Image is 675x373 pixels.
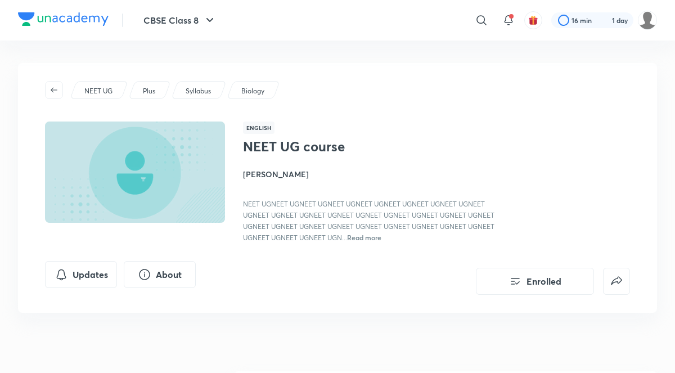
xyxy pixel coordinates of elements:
a: Company Logo [18,12,109,29]
button: Enrolled [476,268,594,295]
img: Thumbnail [43,120,227,224]
a: Biology [240,86,267,96]
button: false [603,268,630,295]
span: Read more [347,233,381,242]
button: About [124,261,196,288]
p: NEET UG [84,86,112,96]
a: NEET UG [83,86,115,96]
span: NEET UGNEET UGNEET UGNEET UGNEET UGNEET UGNEET UGNEET UGNEET UGNEET UGNEET UGNEET UGNEET UGNEET U... [243,200,494,242]
h1: NEET UG course [243,138,427,155]
span: English [243,122,274,134]
p: Plus [143,86,155,96]
img: streak [598,15,610,26]
img: Company Logo [18,12,109,26]
button: avatar [524,11,542,29]
h4: [PERSON_NAME] [243,168,495,180]
button: CBSE Class 8 [137,9,223,32]
img: avatar [528,15,538,25]
a: Plus [141,86,157,96]
p: Syllabus [186,86,211,96]
a: Syllabus [184,86,213,96]
p: Biology [241,86,264,96]
button: Updates [45,261,117,288]
img: S M AKSHATHAjjjfhfjgjgkgkgkhk [638,11,657,30]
